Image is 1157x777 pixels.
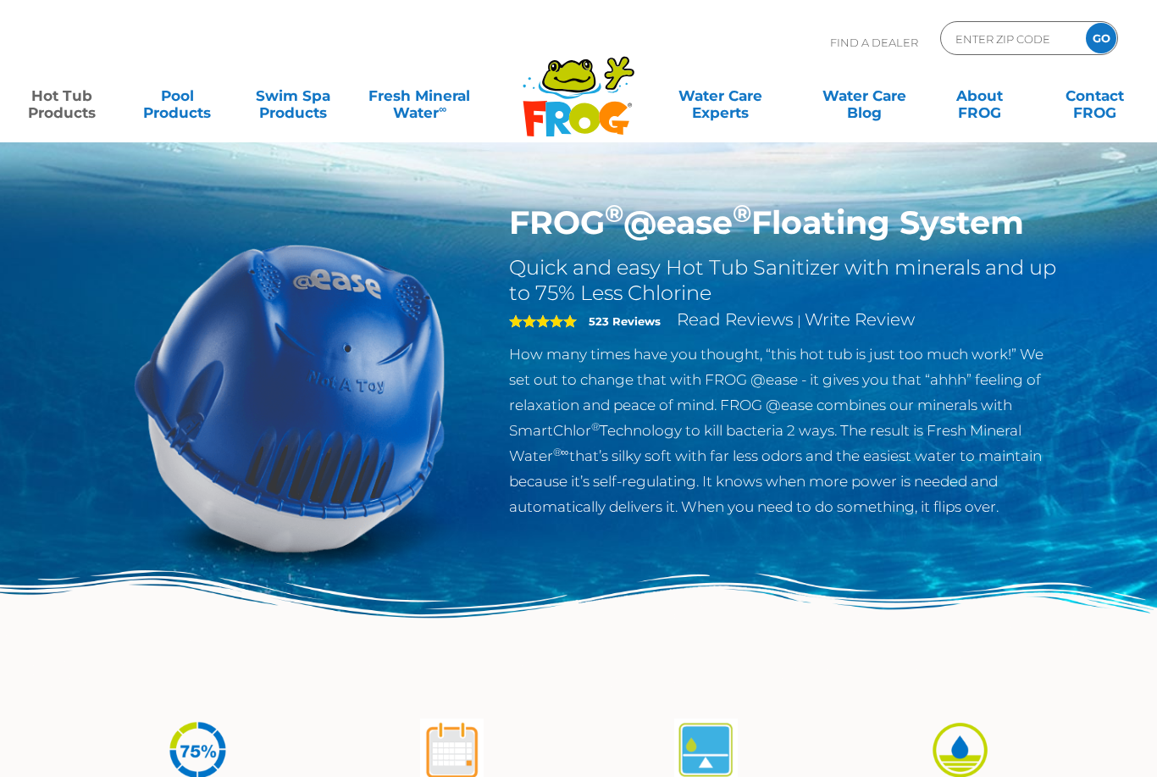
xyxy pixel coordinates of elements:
a: Swim SpaProducts [248,79,338,113]
p: How many times have you thought, “this hot tub is just too much work!” We set out to change that ... [509,341,1062,519]
span: 5 [509,314,577,328]
a: Water CareBlog [819,79,909,113]
a: Fresh MineralWater∞ [363,79,476,113]
img: Frog Products Logo [513,34,644,137]
a: PoolProducts [132,79,222,113]
input: GO [1086,23,1116,53]
strong: 523 Reviews [589,314,661,328]
a: AboutFROG [935,79,1025,113]
sup: ® [733,198,751,228]
a: ContactFROG [1050,79,1140,113]
sup: ∞ [439,103,446,115]
h2: Quick and easy Hot Tub Sanitizer with minerals and up to 75% Less Chlorine [509,255,1062,306]
sup: ® [591,420,600,433]
img: hot-tub-product-atease-system.png [96,203,484,591]
a: Hot TubProducts [17,79,107,113]
sup: ® [605,198,623,228]
sup: ®∞ [553,446,569,458]
span: | [797,313,801,329]
h1: FROG @ease Floating System [509,203,1062,242]
a: Read Reviews [677,309,794,330]
p: Find A Dealer [830,21,918,64]
a: Water CareExperts [647,79,793,113]
a: Write Review [805,309,915,330]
